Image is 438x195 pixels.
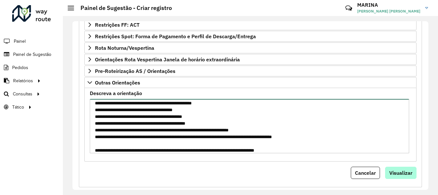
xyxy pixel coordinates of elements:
span: Restrições Spot: Forma de Pagamento e Perfil de Descarga/Entrega [95,34,256,39]
span: Pedidos [12,64,28,71]
span: Consultas [13,91,32,97]
a: Outras Orientações [84,77,417,88]
div: Outras Orientações [84,88,417,162]
h3: MARINA [357,2,420,8]
span: Painel [14,38,26,45]
a: Orientações Rota Vespertina Janela de horário extraordinária [84,54,417,65]
span: Outras Orientações [95,80,140,85]
a: Restrições Spot: Forma de Pagamento e Perfil de Descarga/Entrega [84,31,417,42]
span: Restrições FF: ACT [95,22,139,27]
a: Contato Rápido [342,1,356,15]
span: Pre-Roteirização AS / Orientações [95,68,175,74]
button: Cancelar [351,167,380,179]
a: Pre-Roteirização AS / Orientações [84,66,417,76]
a: Restrições FF: ACT [84,19,417,30]
span: Orientações Rota Vespertina Janela de horário extraordinária [95,57,240,62]
span: Relatórios [13,77,33,84]
label: Descreva a orientação [90,89,142,97]
span: Rota Noturna/Vespertina [95,45,154,50]
a: Rota Noturna/Vespertina [84,42,417,53]
span: Visualizar [389,170,412,176]
h2: Painel de Sugestão - Criar registro [74,4,172,12]
span: Painel de Sugestão [13,51,51,58]
span: Cancelar [355,170,376,176]
button: Visualizar [385,167,417,179]
span: Tático [12,104,24,111]
span: [PERSON_NAME] [PERSON_NAME] [357,8,420,14]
